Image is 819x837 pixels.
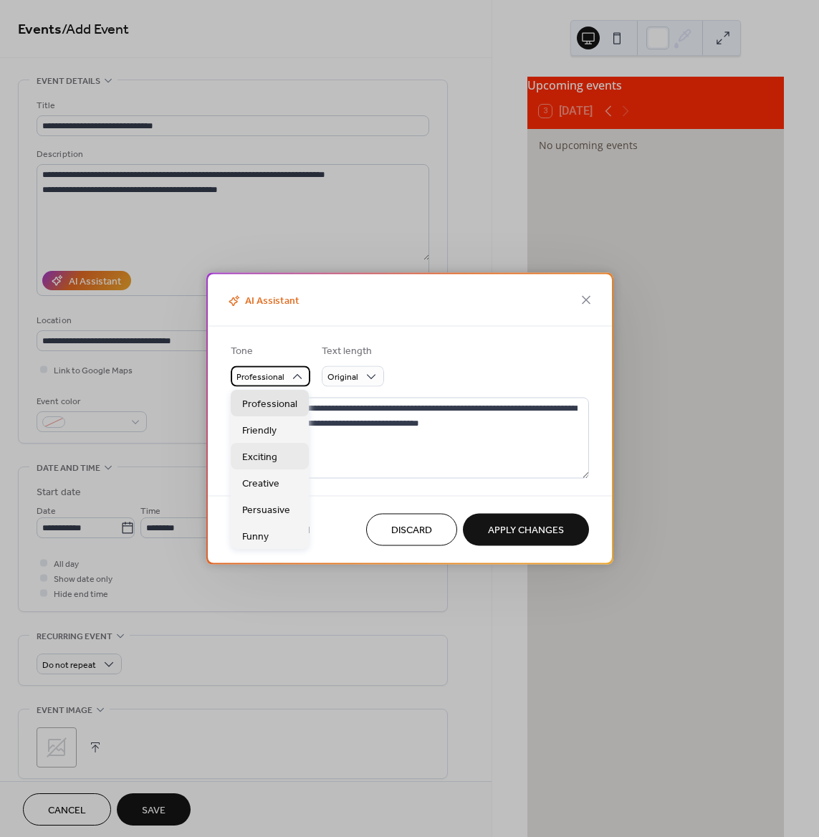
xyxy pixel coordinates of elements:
span: Professional [236,369,284,386]
button: Discard [366,514,457,546]
span: Apply Changes [488,523,564,538]
span: Original [327,369,358,386]
span: Exciting [242,449,277,464]
button: Apply Changes [463,514,589,546]
span: Friendly [242,423,277,438]
span: Discard [391,523,432,538]
span: Persuasive [242,502,290,517]
span: AI Assistant [225,293,300,310]
div: Text length [322,344,381,359]
div: Tone [231,344,307,359]
span: Professional [242,396,297,411]
span: Creative [242,476,279,491]
span: Funny [242,529,269,544]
